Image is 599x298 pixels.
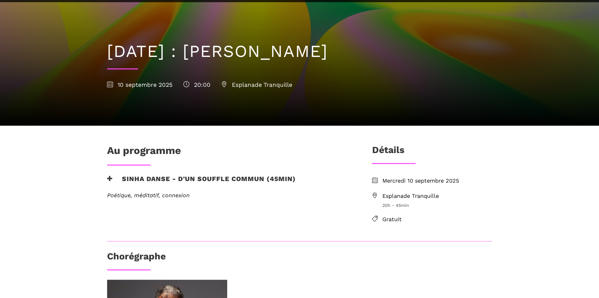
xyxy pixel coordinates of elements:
span: Mercredi 10 septembre 2025 [382,176,492,185]
h3: Chorégraphe [107,251,166,266]
span: 20:00 [183,81,210,88]
h3: Détails [372,144,404,160]
span: Esplanade Tranquille [382,192,492,201]
h3: Sinha Danse - D'un souffle commun (45min) [107,175,296,190]
h1: [DATE] : [PERSON_NAME] [107,41,492,62]
span: 10 septembre 2025 [107,81,173,88]
span: 20h - 45min [382,202,492,209]
span: Esplanade Tranquille [221,81,292,88]
em: Poétique, méditatif, connexion [107,192,190,198]
span: Gratuit [382,215,492,224]
h1: Au programme [107,144,181,160]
